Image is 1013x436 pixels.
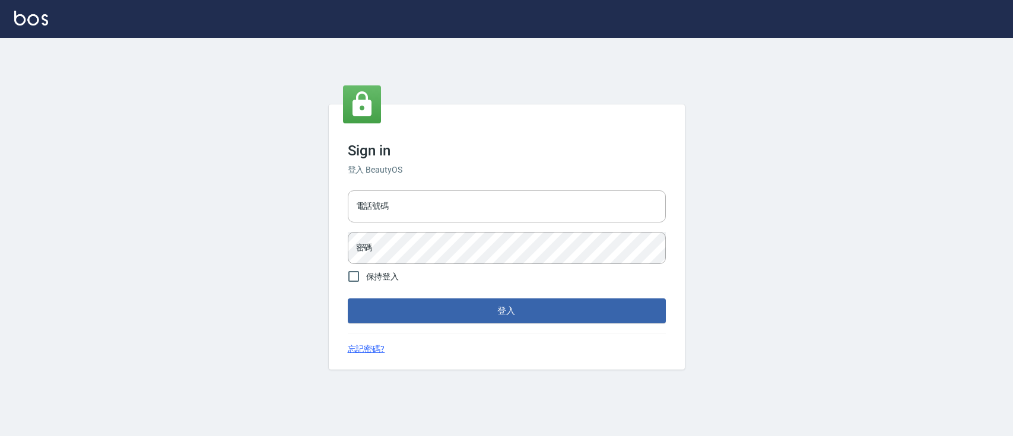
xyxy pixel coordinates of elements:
span: 保持登入 [366,270,399,283]
button: 登入 [348,298,666,323]
h6: 登入 BeautyOS [348,164,666,176]
a: 忘記密碼? [348,343,385,355]
h3: Sign in [348,142,666,159]
img: Logo [14,11,48,26]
